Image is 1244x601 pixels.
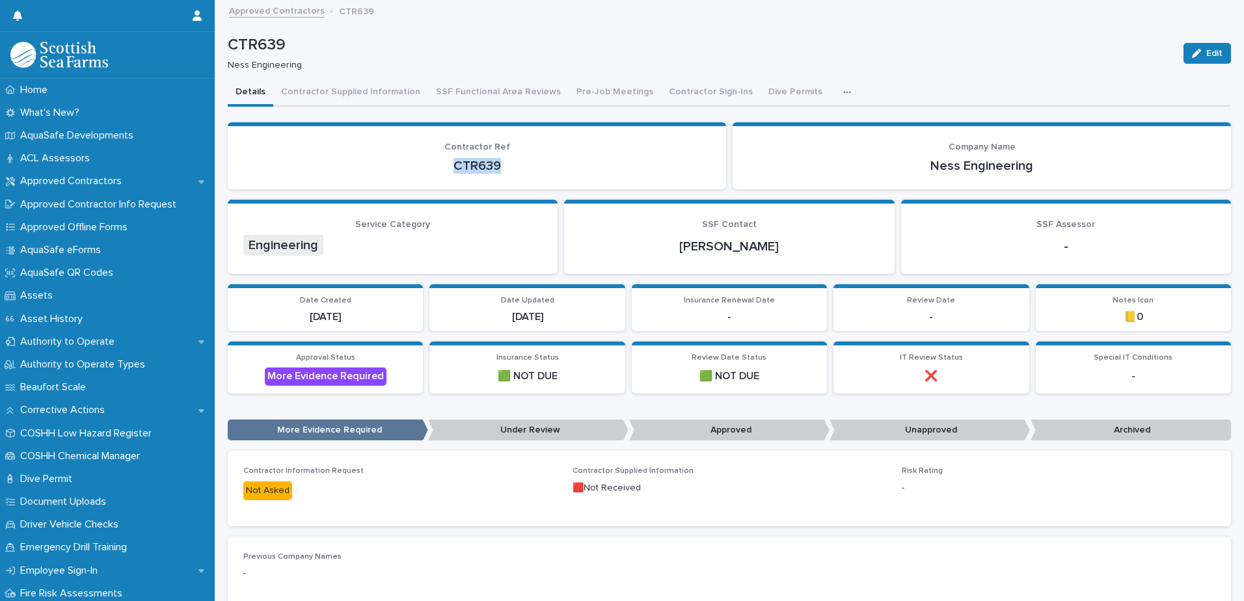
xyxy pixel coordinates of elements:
[15,221,138,234] p: Approved Offline Forms
[15,496,116,508] p: Document Uploads
[1206,49,1223,58] span: Edit
[243,553,342,561] span: Previous Company Names
[15,358,155,371] p: Authority to Operate Types
[684,297,775,304] span: Insurance Renewal Date
[580,239,878,254] p: [PERSON_NAME]
[10,42,108,68] img: bPIBxiqnSb2ggTQWdOVV
[15,427,162,440] p: COSHH Low Hazard Register
[437,370,617,382] p: 🟩 NOT DUE
[15,336,125,348] p: Authority to Operate
[15,107,90,119] p: What's New?
[15,518,129,531] p: Driver Vehicle Checks
[748,158,1215,174] p: Ness Engineering
[15,381,96,394] p: Beaufort Scale
[830,420,1030,441] p: Unapproved
[917,239,1215,254] p: -
[265,367,386,385] div: More Evidence Required
[243,235,323,256] span: Engineering
[573,481,886,495] p: 🟥Not Received
[444,142,510,152] span: Contractor Ref
[15,198,187,211] p: Approved Contractor Info Request
[15,84,58,96] p: Home
[229,3,325,18] a: Approved Contractors
[661,79,761,107] button: Contractor Sign-Ins
[15,565,108,577] p: Employee Sign-In
[243,567,557,580] p: -
[228,420,428,441] p: More Evidence Required
[902,467,943,475] span: Risk Rating
[228,36,1173,55] p: CTR639
[1044,370,1223,382] p: -
[15,587,133,600] p: Fire Risk Assessments
[437,311,617,323] p: [DATE]
[300,297,351,304] span: Date Created
[428,420,629,441] p: Under Review
[501,297,554,304] span: Date Updated
[228,60,1168,71] p: Ness Engineering
[243,481,292,500] div: Not Asked
[15,473,83,485] p: Dive Permit
[1113,297,1154,304] span: Notes Icon
[236,311,415,323] p: [DATE]
[1031,420,1231,441] p: Archived
[15,404,115,416] p: Corrective Actions
[15,267,124,279] p: AquaSafe QR Codes
[1044,311,1223,323] p: 📒0
[228,79,273,107] button: Details
[496,354,559,362] span: Insurance Status
[949,142,1016,152] span: Company Name
[243,467,364,475] span: Contractor Information Request
[15,541,137,554] p: Emergency Drill Training
[573,467,694,475] span: Contractor Supplied Information
[692,354,766,362] span: Review Date Status
[841,311,1021,323] p: -
[640,311,819,323] p: -
[761,79,830,107] button: Dive Permits
[640,370,819,382] p: 🟩 NOT DUE
[428,79,569,107] button: SSF Functional Area Reviews
[15,313,93,325] p: Asset History
[900,354,963,362] span: IT Review Status
[1183,43,1231,64] button: Edit
[15,450,150,462] p: COSHH Chemical Manager
[841,370,1021,382] p: ❌
[339,3,374,18] p: CTR639
[355,220,430,229] span: Service Category
[902,481,1215,495] p: -
[1036,220,1095,229] span: SSF Assessor
[907,297,955,304] span: Review Date
[296,354,355,362] span: Approval Status
[15,244,111,256] p: AquaSafe eForms
[1094,354,1172,362] span: Special IT Conditions
[629,420,830,441] p: Approved
[15,289,63,302] p: Assets
[273,79,428,107] button: Contractor Supplied Information
[15,175,132,187] p: Approved Contractors
[243,158,710,174] p: CTR639
[569,79,661,107] button: Pre-Job Meetings
[15,152,100,165] p: ACL Assessors
[15,129,144,142] p: AquaSafe Developments
[702,220,757,229] span: SSF Contact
